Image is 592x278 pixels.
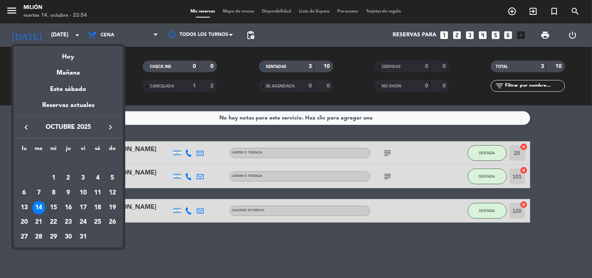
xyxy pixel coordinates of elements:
[76,185,91,200] td: 10 de octubre de 2025
[32,185,46,200] td: 7 de octubre de 2025
[32,230,46,244] td: 28 de octubre de 2025
[14,62,123,78] div: Mañana
[76,200,91,215] td: 17 de octubre de 2025
[76,186,90,200] div: 10
[18,186,31,200] div: 6
[61,215,76,230] td: 23 de octubre de 2025
[91,200,105,215] td: 18 de octubre de 2025
[32,216,46,229] div: 21
[21,123,31,132] i: keyboard_arrow_left
[61,185,76,200] td: 9 de octubre de 2025
[61,144,76,156] th: jueves
[106,123,115,132] i: keyboard_arrow_right
[91,171,105,185] td: 4 de octubre de 2025
[76,230,90,244] div: 31
[61,200,76,215] td: 16 de octubre de 2025
[47,186,60,200] div: 8
[76,201,90,214] div: 17
[47,201,60,214] div: 15
[105,171,120,185] td: 5 de octubre de 2025
[47,216,60,229] div: 22
[76,230,91,244] td: 31 de octubre de 2025
[17,144,32,156] th: lunes
[46,215,61,230] td: 22 de octubre de 2025
[46,200,61,215] td: 15 de octubre de 2025
[61,171,76,185] td: 2 de octubre de 2025
[32,200,46,215] td: 14 de octubre de 2025
[46,230,61,244] td: 29 de octubre de 2025
[105,215,120,230] td: 26 de octubre de 2025
[105,144,120,156] th: domingo
[91,186,104,200] div: 11
[91,185,105,200] td: 11 de octubre de 2025
[47,230,60,244] div: 29
[46,144,61,156] th: miércoles
[18,230,31,244] div: 27
[62,186,75,200] div: 9
[32,144,46,156] th: martes
[46,185,61,200] td: 8 de octubre de 2025
[91,201,104,214] div: 18
[17,185,32,200] td: 6 de octubre de 2025
[91,215,105,230] td: 25 de octubre de 2025
[105,200,120,215] td: 19 de octubre de 2025
[76,215,91,230] td: 24 de octubre de 2025
[61,230,76,244] td: 30 de octubre de 2025
[106,171,119,185] div: 5
[14,46,123,62] div: Hoy
[18,201,31,214] div: 13
[47,171,60,185] div: 1
[76,171,91,185] td: 3 de octubre de 2025
[17,215,32,230] td: 20 de octubre de 2025
[76,216,90,229] div: 24
[32,230,46,244] div: 28
[17,230,32,244] td: 27 de octubre de 2025
[105,185,120,200] td: 12 de octubre de 2025
[91,144,105,156] th: sábado
[18,216,31,229] div: 20
[62,171,75,185] div: 2
[76,144,91,156] th: viernes
[14,78,123,100] div: Este sábado
[33,122,103,132] span: octubre 2025
[76,171,90,185] div: 3
[91,171,104,185] div: 4
[17,200,32,215] td: 13 de octubre de 2025
[32,201,46,214] div: 14
[106,186,119,200] div: 12
[62,216,75,229] div: 23
[17,156,120,171] td: OCT.
[19,122,33,132] button: keyboard_arrow_left
[106,216,119,229] div: 26
[62,201,75,214] div: 16
[46,171,61,185] td: 1 de octubre de 2025
[62,230,75,244] div: 30
[91,216,104,229] div: 25
[32,186,46,200] div: 7
[103,122,117,132] button: keyboard_arrow_right
[106,201,119,214] div: 19
[14,100,123,116] div: Reservas actuales
[32,215,46,230] td: 21 de octubre de 2025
